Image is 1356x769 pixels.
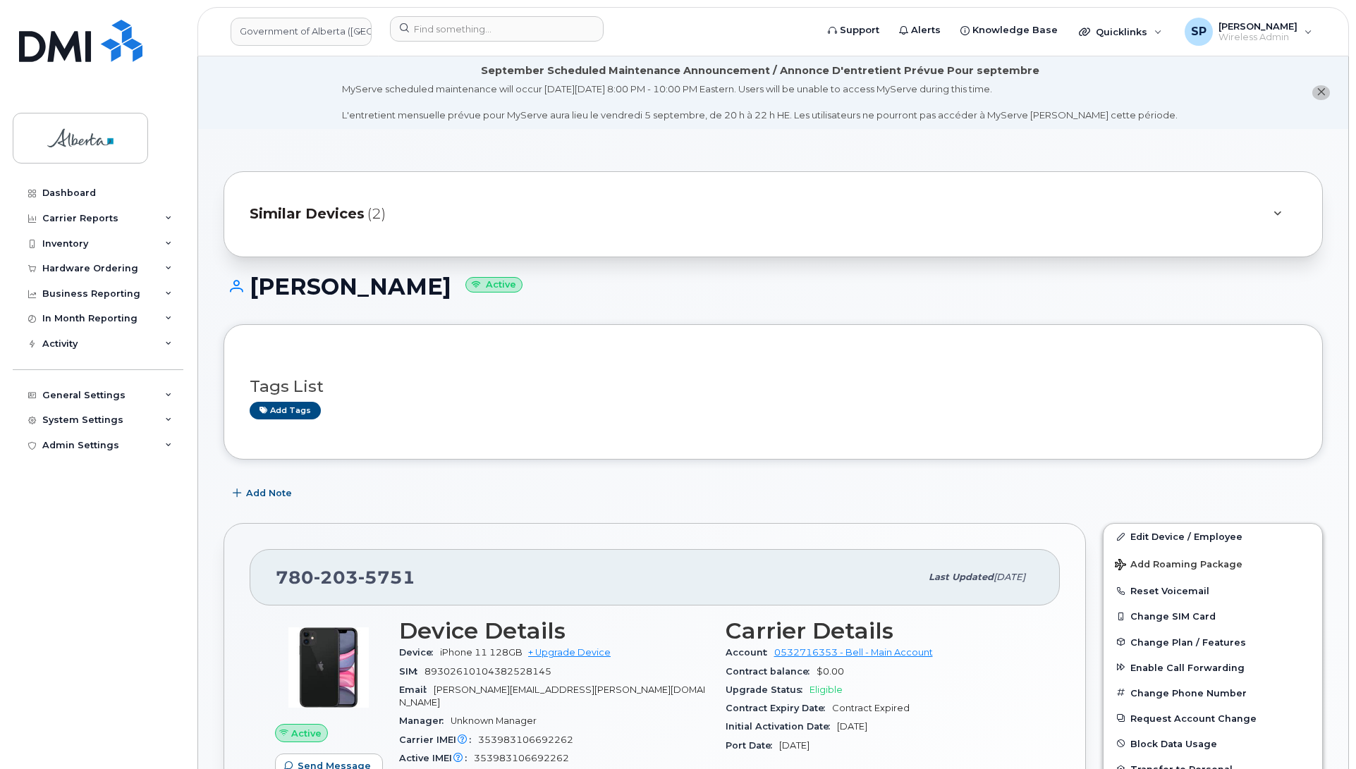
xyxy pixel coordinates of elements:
span: Unknown Manager [451,715,537,726]
h1: [PERSON_NAME] [224,274,1323,299]
button: Change Plan / Features [1104,629,1322,655]
span: (2) [367,204,386,224]
span: Email [399,684,434,695]
a: + Upgrade Device [528,647,611,658]
a: 0532716353 - Bell - Main Account [774,647,933,658]
span: Last updated [929,572,994,582]
span: [DATE] [779,740,810,751]
button: close notification [1312,85,1330,100]
span: Similar Devices [250,204,365,224]
span: Account [726,647,774,658]
span: Initial Activation Date [726,721,837,732]
span: SIM [399,666,424,677]
span: 89302610104382528145 [424,666,551,677]
h3: Tags List [250,378,1297,395]
span: Eligible [810,684,843,695]
button: Block Data Usage [1104,731,1322,756]
span: 353983106692262 [478,734,573,745]
span: 353983106692262 [474,753,569,763]
span: Carrier IMEI [399,734,478,745]
a: Edit Device / Employee [1104,524,1322,549]
h3: Device Details [399,618,709,644]
span: Upgrade Status [726,684,810,695]
button: Enable Call Forwarding [1104,655,1322,680]
img: iPhone_11.jpg [286,625,371,710]
span: Contract balance [726,666,817,677]
button: Request Account Change [1104,706,1322,731]
button: Reset Voicemail [1104,578,1322,603]
span: 5751 [358,567,415,588]
span: Device [399,647,440,658]
span: Add Roaming Package [1115,559,1242,572]
button: Change SIM Card [1104,603,1322,629]
span: Enable Call Forwarding [1130,662,1245,672]
button: Change Phone Number [1104,680,1322,706]
span: [DATE] [994,572,1025,582]
span: [DATE] [837,721,867,732]
div: September Scheduled Maintenance Announcement / Annonce D'entretient Prévue Pour septembre [481,63,1039,78]
span: [PERSON_NAME][EMAIL_ADDRESS][PERSON_NAME][DOMAIN_NAME] [399,684,705,708]
button: Add Roaming Package [1104,549,1322,578]
span: Manager [399,715,451,726]
span: Contract Expired [832,703,910,713]
span: Contract Expiry Date [726,703,832,713]
button: Add Note [224,481,304,506]
span: Port Date [726,740,779,751]
span: Add Note [246,486,292,500]
a: Add tags [250,402,321,419]
h3: Carrier Details [726,618,1035,644]
span: Change Plan / Features [1130,636,1246,647]
span: Active [291,727,322,740]
span: iPhone 11 128GB [440,647,523,658]
div: MyServe scheduled maintenance will occur [DATE][DATE] 8:00 PM - 10:00 PM Eastern. Users will be u... [342,82,1178,122]
span: 780 [276,567,415,588]
span: $0.00 [817,666,844,677]
span: 203 [314,567,358,588]
small: Active [465,277,523,293]
span: Active IMEI [399,753,474,763]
